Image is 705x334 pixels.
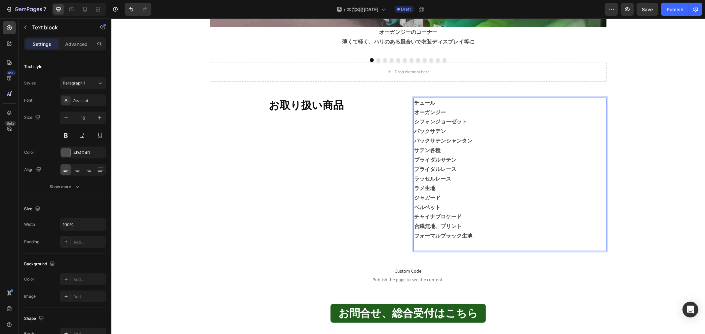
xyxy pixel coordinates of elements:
[285,40,289,44] button: Dot
[292,40,295,44] button: Dot
[311,40,315,44] button: Dot
[219,285,374,305] a: お問合せ、総合受付はこちら
[272,40,276,44] button: Dot
[24,276,34,282] div: Color
[24,205,42,214] div: Size
[303,176,329,183] strong: ジャガード
[258,40,262,44] button: Dot
[667,6,683,13] div: Publish
[303,138,345,145] strong: ブライダルサテン
[24,80,36,86] div: Styles
[24,314,45,323] div: Shape
[60,218,106,230] input: Auto
[32,23,88,31] p: Text block
[303,81,324,88] strong: チュール
[24,113,42,122] div: Size
[637,3,658,16] button: Save
[6,70,16,76] div: 450
[50,184,81,190] div: Show more
[5,249,589,256] span: Custom Code
[303,128,329,135] strong: サテン各種
[302,79,495,233] div: Rich Text Editor. Editing area: main
[63,80,85,86] span: Paragraph 1
[303,109,334,116] strong: バックサテン
[347,6,379,13] span: 本館3階[DATE]
[303,195,350,202] strong: チャイナブロケード
[125,3,151,16] div: Undo/Redo
[661,3,689,16] button: Publish
[111,18,705,334] iframe: Design area
[24,150,34,155] div: Color
[303,90,334,97] strong: オーガンジー
[24,64,42,70] div: Text style
[24,181,106,193] button: Show more
[24,239,39,245] div: Padding
[65,41,88,48] p: Advanced
[24,260,56,269] div: Background
[305,40,309,44] button: Dot
[265,40,269,44] button: Dot
[60,77,106,89] button: Paragraph 1
[73,277,104,283] div: Add...
[283,51,318,56] div: Drop element here
[303,157,340,164] strong: ラッセルレース
[683,302,698,317] div: Open Intercom Messenger
[73,239,104,245] div: Add...
[3,3,49,16] button: 7
[401,6,411,12] span: Draft
[303,204,350,211] strong: 合繊無地、プリント
[33,41,51,48] p: Settings
[73,294,104,300] div: Add...
[318,40,322,44] button: Dot
[303,185,329,192] strong: ベルベット
[303,214,361,221] strong: フォーマルブラック生地
[24,221,35,227] div: Width
[303,147,345,154] strong: ブライダルレース
[303,119,361,126] strong: バックサテンシャンタン
[5,121,16,126] div: Beta
[24,165,43,174] div: Align
[303,100,356,107] strong: シフォンジョーゼット
[227,288,367,302] div: お問合せ、総合受付はこちら
[73,98,104,104] div: Assistant
[344,6,346,13] span: /
[278,40,282,44] button: Dot
[298,40,302,44] button: Dot
[325,40,329,44] button: Dot
[43,5,46,13] p: 7
[303,166,324,173] strong: ラメ生地
[24,97,32,103] div: Font
[5,258,589,264] span: Publish the page to see the content.
[24,293,36,299] div: Image
[331,40,335,44] button: Dot
[98,79,292,94] h2: お取り扱い商品
[73,150,104,156] div: 4D4D4D
[642,7,653,12] span: Save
